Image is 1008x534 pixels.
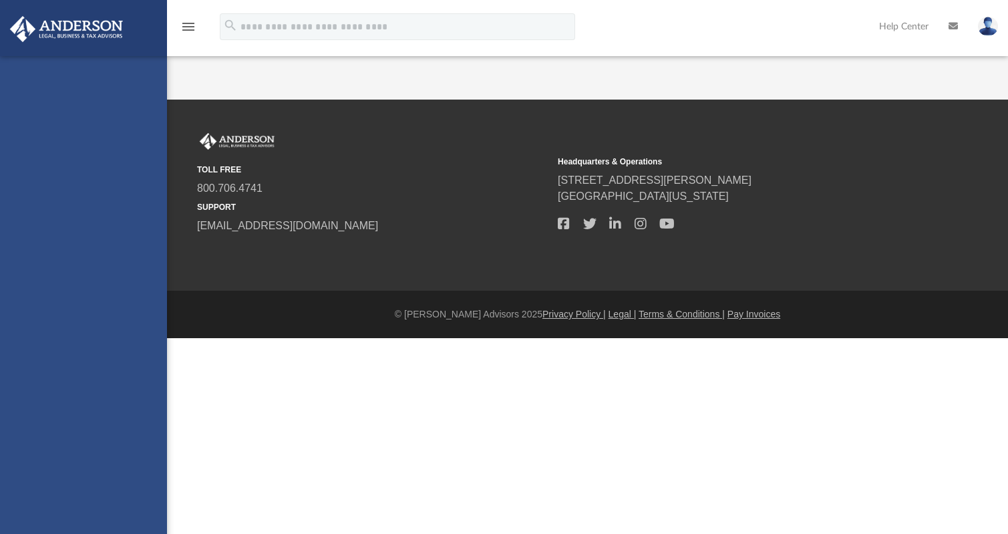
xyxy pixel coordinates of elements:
img: Anderson Advisors Platinum Portal [6,16,127,42]
a: menu [180,25,196,35]
i: menu [180,19,196,35]
a: Privacy Policy | [542,309,606,319]
img: User Pic [978,17,998,36]
small: SUPPORT [197,201,548,213]
a: Legal | [609,309,637,319]
a: [EMAIL_ADDRESS][DOMAIN_NAME] [197,220,378,231]
i: search [223,18,238,33]
a: 800.706.4741 [197,182,263,194]
img: Anderson Advisors Platinum Portal [197,133,277,150]
small: TOLL FREE [197,164,548,176]
a: [STREET_ADDRESS][PERSON_NAME] [558,174,751,186]
a: [GEOGRAPHIC_DATA][US_STATE] [558,190,729,202]
a: Terms & Conditions | [639,309,725,319]
div: © [PERSON_NAME] Advisors 2025 [167,307,1008,321]
a: Pay Invoices [727,309,780,319]
small: Headquarters & Operations [558,156,909,168]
